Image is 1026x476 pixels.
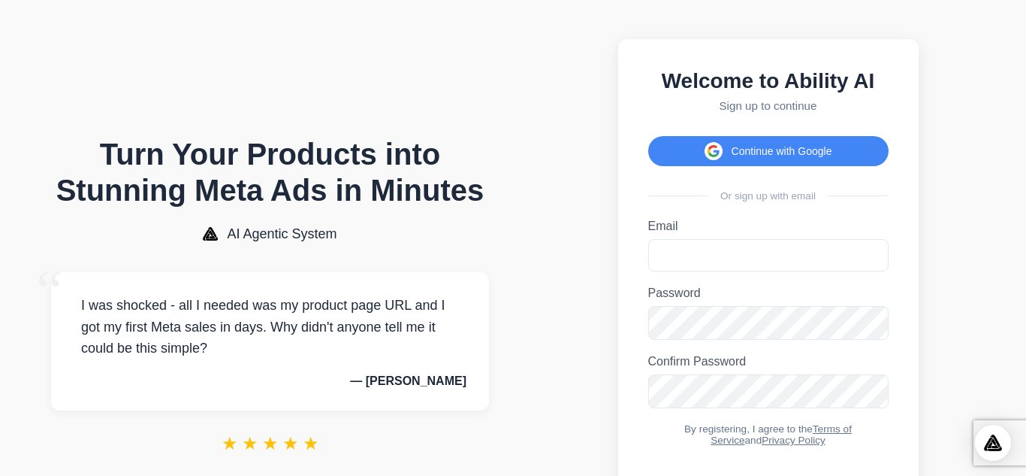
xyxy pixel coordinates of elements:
[74,374,466,388] p: — [PERSON_NAME]
[648,423,889,446] div: By registering, I agree to the and
[222,433,238,454] span: ★
[203,227,218,241] img: AI Agentic System Logo
[648,99,889,112] p: Sign up to continue
[74,295,466,359] p: I was shocked - all I needed was my product page URL and I got my first Meta sales in days. Why d...
[282,433,299,454] span: ★
[648,190,889,202] div: Or sign up with email
[242,433,258,454] span: ★
[975,425,1011,461] div: Open Intercom Messenger
[303,433,319,454] span: ★
[648,136,889,166] button: Continue with Google
[648,220,889,233] label: Email
[227,226,336,242] span: AI Agentic System
[648,69,889,93] h2: Welcome to Ability AI
[262,433,279,454] span: ★
[711,423,852,446] a: Terms of Service
[762,435,825,446] a: Privacy Policy
[36,257,63,326] span: “
[648,355,889,368] label: Confirm Password
[51,136,489,208] h1: Turn Your Products into Stunning Meta Ads in Minutes
[648,287,889,300] label: Password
